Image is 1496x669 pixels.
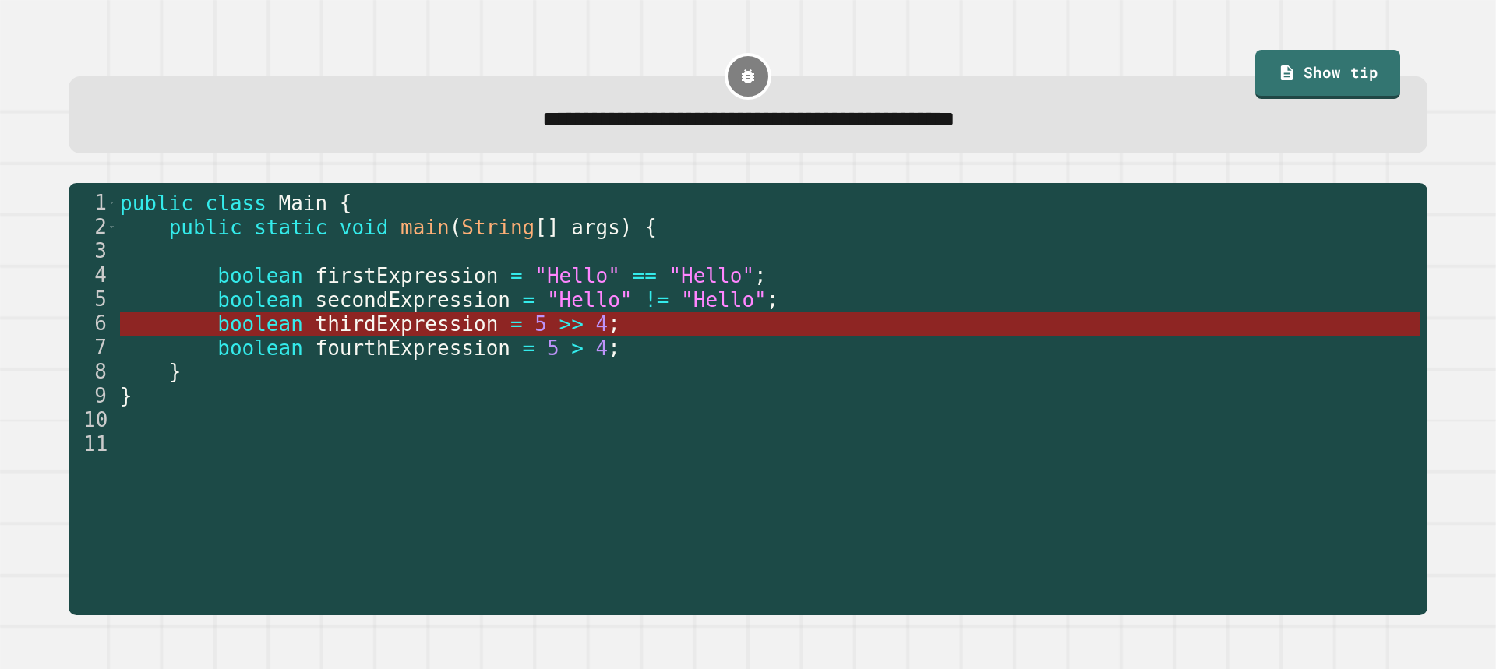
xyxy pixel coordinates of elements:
span: boolean [217,288,303,312]
a: Show tip [1255,50,1400,100]
div: 5 [69,287,117,312]
span: "Hello" [669,264,754,287]
span: class [205,192,266,215]
span: = [510,312,523,336]
span: != [644,288,669,312]
span: void [339,216,388,239]
span: public [120,192,193,215]
div: 10 [69,408,117,432]
div: 3 [69,239,117,263]
span: public [168,216,242,239]
span: fourthExpression [315,336,510,360]
span: = [522,288,535,312]
span: secondExpression [315,288,510,312]
span: args [571,216,620,239]
span: "Hello" [546,288,632,312]
span: > [571,336,584,360]
div: 8 [69,360,117,384]
span: main [400,216,450,239]
span: Toggle code folding, rows 2 through 8 [108,215,116,239]
div: 9 [69,384,117,408]
div: 6 [69,312,117,336]
span: = [510,264,523,287]
span: boolean [217,336,303,360]
span: = [522,336,535,360]
div: 4 [69,263,117,287]
div: 7 [69,336,117,360]
span: static [254,216,327,239]
span: Main [278,192,327,215]
span: Toggle code folding, rows 1 through 9 [108,191,116,215]
span: boolean [217,312,303,336]
div: 11 [69,432,117,456]
span: == [632,264,656,287]
span: "Hello" [681,288,767,312]
span: 4 [595,336,608,360]
span: firstExpression [315,264,498,287]
span: 4 [595,312,608,336]
span: "Hello" [535,264,620,287]
span: boolean [217,264,303,287]
span: thirdExpression [315,312,498,336]
span: String [461,216,535,239]
div: 2 [69,215,117,239]
span: >> [559,312,583,336]
div: 1 [69,191,117,215]
span: 5 [546,336,559,360]
span: 5 [535,312,547,336]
